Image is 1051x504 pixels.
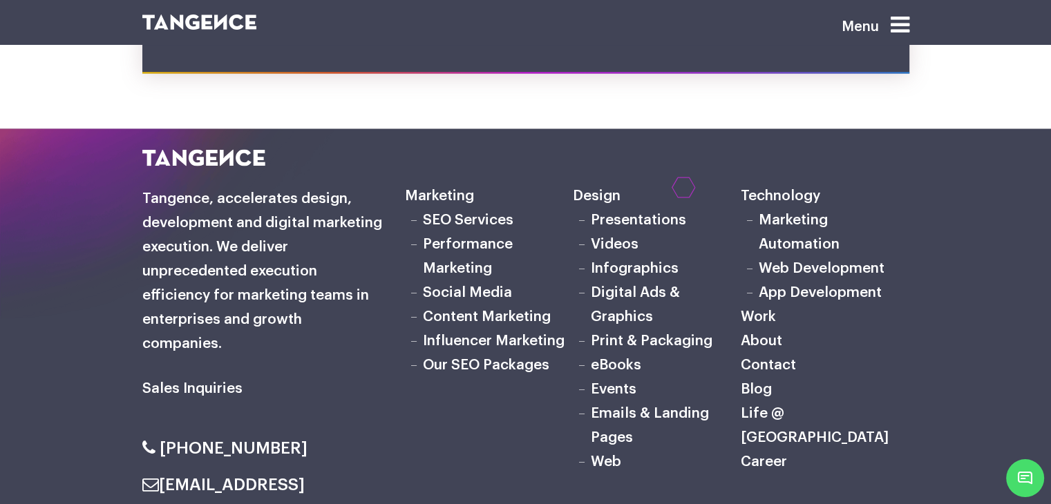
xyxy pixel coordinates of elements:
[759,212,840,251] a: Marketing Automation
[1006,459,1044,497] span: Chat Widget
[142,14,257,30] img: logo SVG
[591,381,636,396] a: Events
[741,405,889,444] a: Life @ [GEOGRAPHIC_DATA]
[423,284,512,299] a: Social Media
[423,212,513,226] a: SEO Services
[741,357,796,371] a: Contact
[741,381,772,396] a: Blog
[741,454,787,468] a: Career
[591,212,686,226] a: Presentations
[759,260,884,275] a: Web Development
[741,184,909,208] h6: Technology
[423,309,551,323] a: Content Marketing
[591,284,680,323] a: Digital Ads & Graphics
[759,284,882,299] a: App Development
[423,236,513,275] a: Performance Marketing
[405,184,573,208] h6: Marketing
[591,236,638,251] a: Videos
[591,333,712,347] a: Print & Packaging
[160,439,307,456] span: [PHONE_NUMBER]
[591,454,621,468] a: Web
[591,405,709,444] a: Emails & Landing Pages
[573,184,741,208] h6: Design
[423,333,565,347] a: Influencer Marketing
[741,309,776,323] a: Work
[423,357,549,371] a: Our SEO Packages
[741,333,782,347] a: About
[591,357,641,371] a: eBooks
[142,376,384,400] h6: Sales Inquiries
[142,439,307,456] a: [PHONE_NUMBER]
[591,260,679,275] a: Infographics
[142,186,384,356] h6: Tangence, accelerates design, development and digital marketing execution. We deliver unprecedent...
